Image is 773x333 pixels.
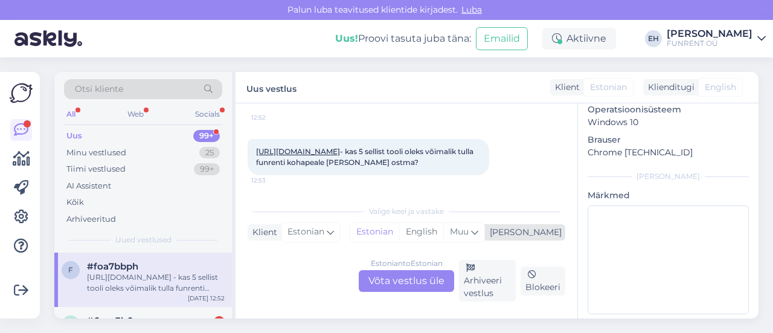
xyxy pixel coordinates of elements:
div: [PERSON_NAME] [667,29,752,39]
span: - kas 5 sellist tooli oleks võimalik tulla funrenti kohapeale [PERSON_NAME] ostma? [256,147,475,167]
div: Aktiivne [542,28,616,50]
div: [PERSON_NAME] [485,226,562,239]
div: Uus [66,130,82,142]
div: Blokeeri [521,267,565,296]
div: Võta vestlus üle [359,270,454,292]
button: Emailid [476,27,528,50]
div: Klient [550,81,580,94]
img: Askly Logo [10,82,33,105]
label: Uus vestlus [246,79,297,95]
span: #foa7bbph [87,261,138,272]
a: [PERSON_NAME]FUNRENT OÜ [667,29,766,48]
span: #6zoc3k6o [87,315,138,326]
span: Uued vestlused [115,234,172,245]
div: Estonian [350,223,399,241]
div: FUNRENT OÜ [667,39,752,48]
span: Estonian [287,225,324,239]
div: Proovi tasuta juba täna: [335,31,471,46]
p: Operatsioonisüsteem [588,103,749,116]
p: Brauser [588,134,749,146]
span: Estonian [590,81,627,94]
div: Klienditugi [643,81,694,94]
b: Uus! [335,33,358,44]
div: 99+ [194,163,220,175]
div: [DATE] 12:52 [188,294,225,303]
div: Socials [193,106,222,122]
div: Tiimi vestlused [66,163,126,175]
div: Web [125,106,146,122]
span: 12:52 [251,113,297,122]
span: English [705,81,736,94]
span: 12:53 [251,176,297,185]
span: Luba [458,4,486,15]
span: Otsi kliente [75,83,123,95]
div: 25 [199,147,220,159]
div: [URL][DOMAIN_NAME] - kas 5 sellist tooli oleks võimalik tulla funrenti kohapeale [PERSON_NAME] os... [87,272,225,294]
a: [URL][DOMAIN_NAME] [256,147,340,156]
div: 2 [214,316,225,327]
p: Windows 10 [588,116,749,129]
div: Arhiveeritud [66,213,116,225]
div: All [64,106,78,122]
div: [PERSON_NAME] [588,171,749,182]
div: Arhiveeri vestlus [459,260,516,302]
div: Klient [248,226,277,239]
span: f [68,265,73,274]
div: Valige keel ja vastake [248,206,565,217]
div: English [399,223,443,241]
p: Chrome [TECHNICAL_ID] [588,146,749,159]
div: Estonian to Estonian [371,258,443,269]
div: AI Assistent [66,180,111,192]
div: Kõik [66,196,84,209]
span: Muu [450,226,469,237]
div: Minu vestlused [66,147,126,159]
div: 99+ [193,130,220,142]
div: EH [645,30,662,47]
p: Märkmed [588,189,749,202]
